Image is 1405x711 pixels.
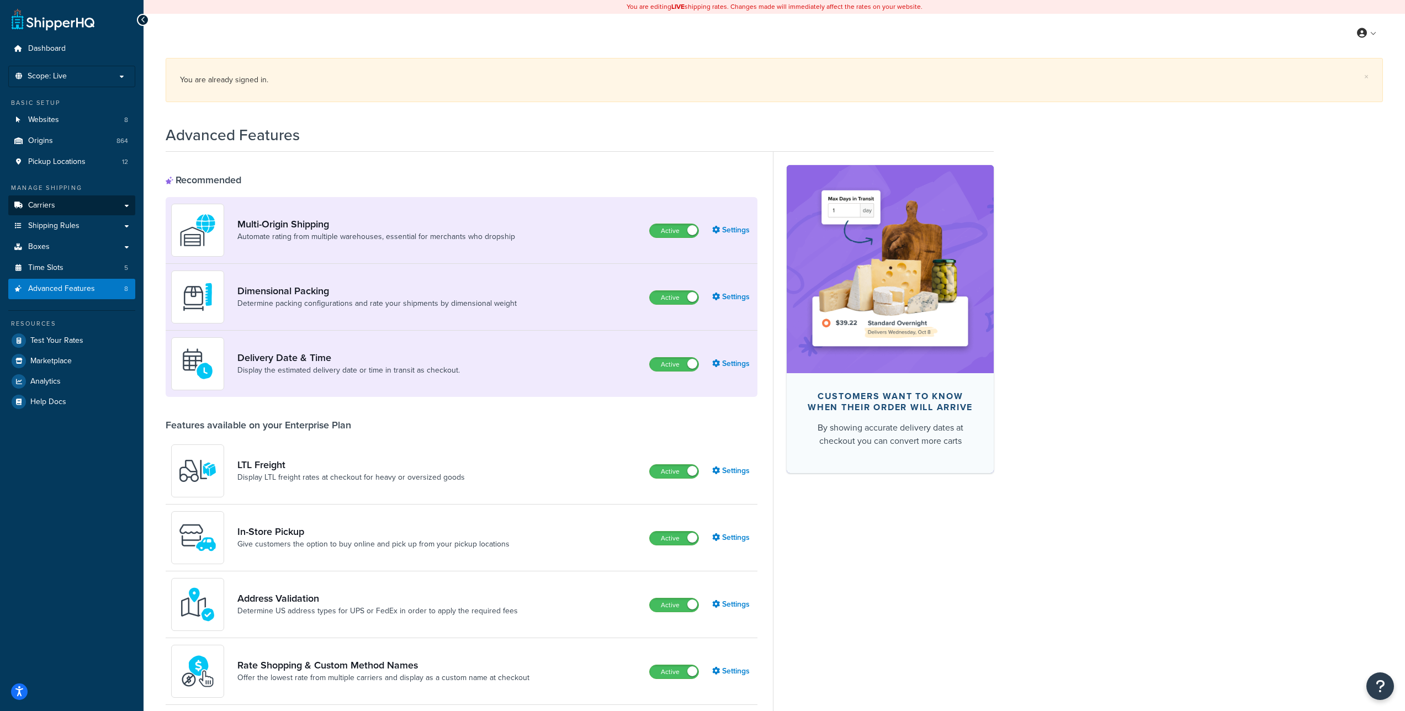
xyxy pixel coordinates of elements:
[8,131,135,151] a: Origins864
[28,44,66,54] span: Dashboard
[178,452,217,490] img: y79ZsPf0fXUFUhFXDzUgf+ktZg5F2+ohG75+v3d2s1D9TjoU8PiyCIluIjV41seZevKCRuEjTPPOKHJsQcmKCXGdfprl3L4q7...
[8,279,135,299] a: Advanced Features8
[166,419,351,431] div: Features available on your Enterprise Plan
[671,2,685,12] b: LIVE
[166,124,300,146] h1: Advanced Features
[237,285,517,297] a: Dimensional Packing
[712,664,752,679] a: Settings
[180,72,1369,88] div: You are already signed in.
[8,152,135,172] li: Pickup Locations
[8,279,135,299] li: Advanced Features
[237,526,510,538] a: In-Store Pickup
[712,530,752,545] a: Settings
[650,598,698,612] label: Active
[8,331,135,351] a: Test Your Rates
[28,157,86,167] span: Pickup Locations
[8,351,135,371] a: Marketplace
[8,258,135,278] a: Time Slots5
[650,532,698,545] label: Active
[237,218,515,230] a: Multi-Origin Shipping
[30,357,72,366] span: Marketplace
[237,231,515,242] a: Automate rating from multiple warehouses, essential for merchants who dropship
[178,211,217,250] img: WatD5o0RtDAAAAAElFTkSuQmCC
[712,222,752,238] a: Settings
[178,344,217,383] img: gfkeb5ejjkALwAAAABJRU5ErkJggg==
[28,136,53,146] span: Origins
[8,110,135,130] li: Websites
[8,392,135,412] a: Help Docs
[237,606,518,617] a: Determine US address types for UPS or FedEx in order to apply the required fees
[1364,72,1369,81] a: ×
[8,237,135,257] a: Boxes
[8,195,135,216] a: Carriers
[8,110,135,130] a: Websites8
[124,115,128,125] span: 8
[1366,672,1394,700] button: Open Resource Center
[712,463,752,479] a: Settings
[650,465,698,478] label: Active
[178,278,217,316] img: DTVBYsAAAAAASUVORK5CYII=
[28,221,79,231] span: Shipping Rules
[116,136,128,146] span: 864
[8,98,135,108] div: Basic Setup
[804,391,976,413] div: Customers want to know when their order will arrive
[803,182,977,356] img: feature-image-ddt-36eae7f7280da8017bfb280eaccd9c446f90b1fe08728e4019434db127062ab4.png
[30,336,83,346] span: Test Your Rates
[237,659,529,671] a: Rate Shopping & Custom Method Names
[28,115,59,125] span: Websites
[712,356,752,372] a: Settings
[122,157,128,167] span: 12
[650,291,698,304] label: Active
[237,298,517,309] a: Determine packing configurations and rate your shipments by dimensional weight
[28,284,95,294] span: Advanced Features
[712,289,752,305] a: Settings
[650,665,698,678] label: Active
[8,372,135,391] a: Analytics
[178,585,217,624] img: kIG8fy0lQAAAABJRU5ErkJggg==
[28,201,55,210] span: Carriers
[166,174,241,186] div: Recommended
[30,397,66,407] span: Help Docs
[8,39,135,59] a: Dashboard
[712,597,752,612] a: Settings
[8,152,135,172] a: Pickup Locations12
[28,263,63,273] span: Time Slots
[237,592,518,604] a: Address Validation
[8,319,135,328] div: Resources
[650,358,698,371] label: Active
[650,224,698,237] label: Active
[28,72,67,81] span: Scope: Live
[124,263,128,273] span: 5
[804,421,976,448] div: By showing accurate delivery dates at checkout you can convert more carts
[237,672,529,683] a: Offer the lowest rate from multiple carriers and display as a custom name at checkout
[178,652,217,691] img: icon-duo-feat-rate-shopping-ecdd8bed.png
[237,459,465,471] a: LTL Freight
[178,518,217,557] img: wfgcfpwTIucLEAAAAASUVORK5CYII=
[124,284,128,294] span: 8
[237,352,460,364] a: Delivery Date & Time
[8,258,135,278] li: Time Slots
[237,472,465,483] a: Display LTL freight rates at checkout for heavy or oversized goods
[8,131,135,151] li: Origins
[8,183,135,193] div: Manage Shipping
[28,242,50,252] span: Boxes
[8,216,135,236] a: Shipping Rules
[237,365,460,376] a: Display the estimated delivery date or time in transit as checkout.
[237,539,510,550] a: Give customers the option to buy online and pick up from your pickup locations
[30,377,61,386] span: Analytics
